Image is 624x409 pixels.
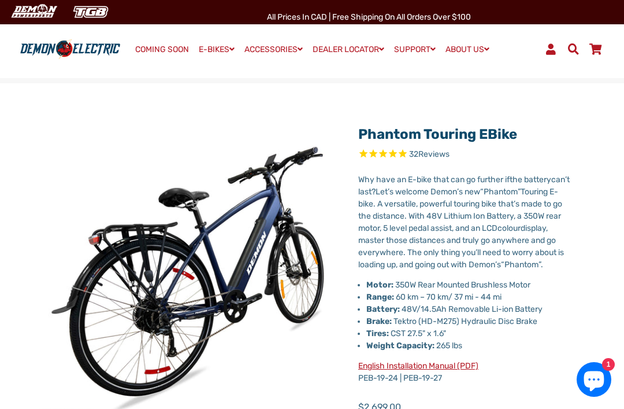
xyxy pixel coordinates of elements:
span: s [497,260,501,270]
li: 265 lbs [366,340,572,352]
img: TGB Canada [67,2,114,21]
span: Reviews [418,149,450,159]
span: y have an E-bike that can go further if [370,175,510,185]
a: ABOUT US [441,41,493,58]
strong: Tires: [366,329,389,338]
span: 32 reviews [409,149,450,159]
span: All Prices in CAD | Free shipping on all orders over $100 [267,12,471,22]
span: “ [501,260,504,270]
strong: Battery: [366,304,400,314]
li: 60 km – 70 km/ 37 mi - 44 mi [366,291,572,303]
span: the battery [510,175,551,185]
a: SUPPORT [390,41,440,58]
span: ’ [457,187,459,197]
li: CST 27.5" x 1.6" [366,327,572,340]
span: ’ [476,248,477,257]
span: Phantom [504,260,538,270]
inbox-online-store-chat: Shopify online store chat [573,362,615,400]
p: PEB-19-24 | PEB-19-27 [358,360,572,384]
a: COMING SOON [131,42,193,58]
li: 48V/14.5Ah Removable Li-ion Battery [366,303,572,315]
span: display, master those distances and truly go anywhere and go everywhere. The only thing you [358,223,556,257]
strong: Brake: [366,316,392,326]
span: Rated 4.8 out of 5 stars 32 reviews [358,148,572,161]
span: ”. [538,260,543,270]
strong: Range: [366,292,394,302]
a: E-BIKES [195,41,239,58]
li: 350W Rear Mounted Brushless Motor [366,279,572,291]
a: DEALER LOCATOR [309,41,388,58]
span: ’ [565,175,567,185]
img: Demon Electric [6,2,61,21]
a: Phantom Touring eBike [358,126,517,142]
span: Let [376,187,388,197]
li: Tektro (HD-M275) Hydraulic Disc Brake [366,315,572,327]
span: s new [459,187,480,197]
span: ’ [514,199,515,209]
strong: Motor: [366,280,393,290]
span: ? [372,187,376,197]
span: Phantom [484,187,518,197]
span: s made to go the distance. With 48V Lithium Ion Battery, a 350W rear motor, 5 level pedal assist,... [358,199,562,233]
span: ’ [388,187,389,197]
a: ACCESSORIES [240,41,307,58]
span: can [551,175,565,185]
span: s welcome Demon [389,187,457,197]
img: Demon Electric logo [17,39,123,60]
span: “ [480,187,484,197]
a: English Installation Manual (PDF) [358,361,478,371]
strong: Weight Capacity: [366,341,434,351]
span: colour [497,223,521,233]
span: t last [358,175,570,197]
span: ’ [495,260,497,270]
span: ” [518,187,521,197]
span: Wh [358,175,370,185]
